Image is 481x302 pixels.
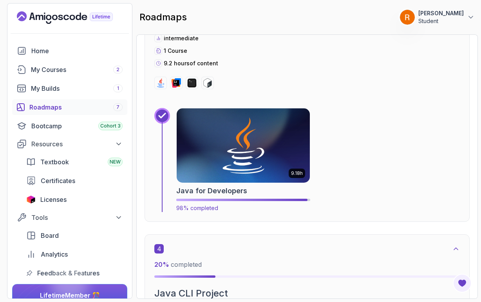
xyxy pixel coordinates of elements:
button: Open Feedback Button [453,274,472,293]
a: home [12,43,127,59]
img: bash logo [203,78,212,88]
span: 20 % [154,261,169,268]
a: feedback [22,265,127,281]
a: licenses [22,192,127,207]
span: completed [154,261,202,268]
span: 4 [154,244,164,253]
button: Tools [12,210,127,225]
span: NEW [110,159,121,165]
a: Landing page [17,11,131,24]
p: intermediate [164,34,199,42]
span: 7 [116,104,119,110]
p: [PERSON_NAME] [418,9,464,17]
span: Board [41,231,59,240]
a: analytics [22,246,127,262]
p: 9.2 hours of content [164,59,218,67]
span: Textbook [40,157,69,167]
img: intellij logo [172,78,181,88]
button: user profile image[PERSON_NAME]Student [400,9,475,25]
div: Home [31,46,123,56]
a: roadmaps [12,99,127,115]
h2: Java CLI Project [154,287,460,300]
img: Java for Developers card [174,106,313,185]
button: Resources [12,137,127,151]
img: terminal logo [187,78,197,88]
a: courses [12,62,127,77]
div: Resources [31,139,123,149]
img: jetbrains icon [26,196,36,203]
span: Analytics [41,250,68,259]
span: 2 [116,67,119,73]
div: Roadmaps [29,102,123,112]
div: My Builds [31,84,123,93]
div: Tools [31,213,123,222]
span: Feedback & Features [37,268,99,278]
p: 9.18h [291,170,303,176]
a: builds [12,81,127,96]
img: java logo [156,78,165,88]
img: user profile image [400,10,415,25]
span: 98% completed [176,205,218,211]
div: My Courses [31,65,123,74]
a: Java for Developers card9.18hJava for Developers98% completed [176,108,310,212]
a: board [22,228,127,243]
a: certificates [22,173,127,189]
h2: Java for Developers [176,185,247,196]
div: Bootcamp [31,121,123,131]
span: Certificates [41,176,75,185]
span: Licenses [40,195,67,204]
p: Student [418,17,464,25]
a: bootcamp [12,118,127,134]
h2: roadmaps [139,11,187,23]
a: textbook [22,154,127,170]
span: 1 [117,85,119,92]
span: 1 Course [164,47,187,54]
span: Cohort 3 [100,123,121,129]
